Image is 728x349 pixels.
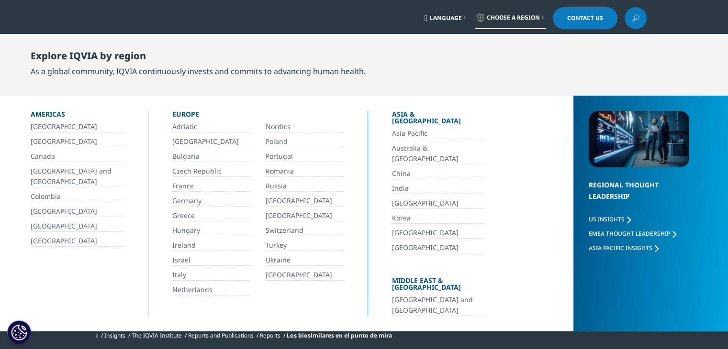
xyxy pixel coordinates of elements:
a: Poland [266,136,344,147]
div: Europe [172,111,344,121]
a: [GEOGRAPHIC_DATA] [392,242,484,253]
a: Canada [31,151,124,162]
div: Explore IQVIA by region [31,50,366,65]
a: Portugal [266,151,344,162]
a: Korea [392,213,484,224]
a: China [392,168,484,179]
img: 2093_analyzing-data-using-big-screen-display-and-laptop.png [589,111,689,167]
span: US Insights [589,215,625,223]
a: [GEOGRAPHIC_DATA] [266,196,344,207]
div: Asia & [GEOGRAPHIC_DATA] [392,111,484,128]
a: Netherlands [172,284,250,295]
a: [GEOGRAPHIC_DATA] [392,228,484,239]
a: Romania [266,166,344,177]
span: Asia Pacific Insights [589,244,652,252]
a: US Insights [589,215,631,223]
a: Ukraine [266,255,344,266]
a: [GEOGRAPHIC_DATA] and [GEOGRAPHIC_DATA] [31,166,124,187]
a: Insights [104,331,125,339]
a: Reports [260,331,280,339]
a: [GEOGRAPHIC_DATA] [31,121,124,132]
div: As a global community, IQVIA continuously invests and commits to advancing human health. [31,65,366,77]
a: [GEOGRAPHIC_DATA] [172,136,250,147]
div: Americas [31,111,124,121]
a: Russia [266,181,344,192]
a: Germany [172,196,250,207]
a: Ireland [172,240,250,251]
a: Italy [172,270,250,281]
a: Czech Republic [172,166,250,177]
a: [GEOGRAPHIC_DATA] [392,198,484,209]
nav: Primary [162,33,647,78]
a: Greece [172,210,250,221]
span: Language [430,14,462,22]
a: Asia Pacific [392,128,484,139]
div: Regional Thought Leadership [589,179,689,214]
a: Switzerland [266,225,344,236]
a: [GEOGRAPHIC_DATA] and [GEOGRAPHIC_DATA] [392,294,484,316]
a: EMEA Thought Leadership [589,229,676,238]
a: Australia & [GEOGRAPHIC_DATA] [392,143,484,164]
a: Nordics [266,121,344,132]
a: Bulgaria [172,151,250,162]
a: Colombia [31,191,124,202]
div: Middle East & [GEOGRAPHIC_DATA] [392,277,484,294]
span: Contact Us [567,15,603,21]
a: Hungary [172,225,250,236]
span: EMEA Thought Leadership [589,229,670,238]
a: France [172,181,250,192]
a: The IQVIA Institute [132,331,182,339]
a: [GEOGRAPHIC_DATA] [31,206,124,217]
button: Configuración de cookies [7,320,31,344]
a: [GEOGRAPHIC_DATA] [31,221,124,232]
a: [GEOGRAPHIC_DATA] [31,236,124,247]
a: Adriatic [172,121,250,132]
a: Turkey [266,240,344,251]
a: India [392,183,484,194]
a: [GEOGRAPHIC_DATA] [31,136,124,147]
span: Choose a Region [487,14,540,22]
a: Israel [172,255,250,266]
a: Contact Us [553,7,617,29]
a: Asia Pacific Insights [589,244,659,252]
a: [GEOGRAPHIC_DATA] [266,210,344,221]
span: Los biosimilares en el punto de mira [287,331,392,339]
a: [GEOGRAPHIC_DATA] [266,270,344,281]
a: Reports and Publications [188,331,254,339]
